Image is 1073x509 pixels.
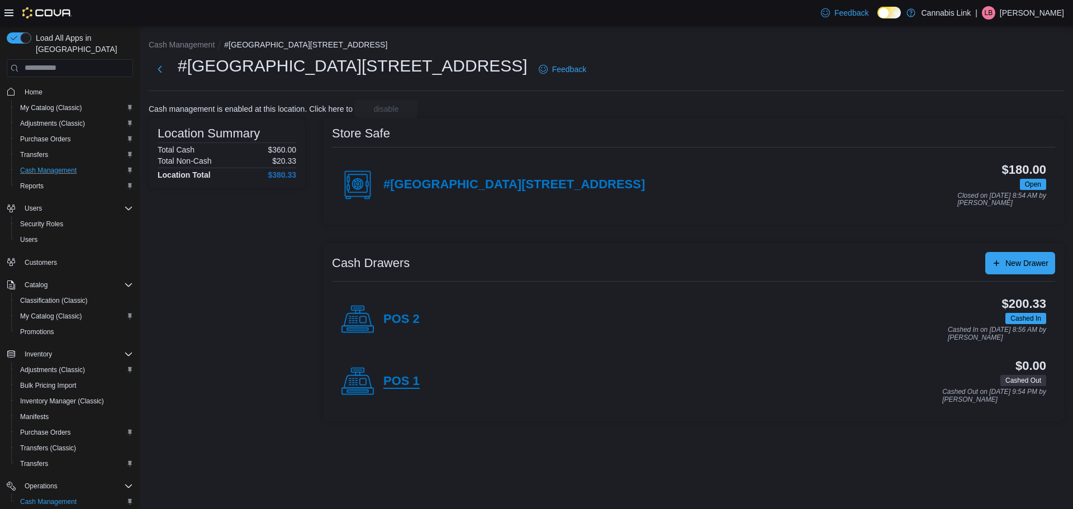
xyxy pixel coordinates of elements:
h3: Cash Drawers [332,256,410,270]
p: $360.00 [268,145,296,154]
button: Users [20,202,46,215]
h4: $380.33 [268,170,296,179]
p: | [975,6,977,20]
a: Feedback [816,2,873,24]
span: Promotions [16,325,133,339]
a: Purchase Orders [16,132,75,146]
span: Classification (Classic) [16,294,133,307]
h6: Total Cash [158,145,194,154]
span: Customers [20,255,133,269]
span: Users [20,235,37,244]
span: Manifests [20,412,49,421]
span: New Drawer [1005,258,1048,269]
div: Lauren Brick [982,6,995,20]
button: Promotions [11,324,137,340]
h3: $200.33 [1002,297,1046,311]
button: Home [2,84,137,100]
span: Cashed In [1005,313,1046,324]
button: Transfers (Classic) [11,440,137,456]
span: Purchase Orders [20,135,71,144]
h3: $180.00 [1002,163,1046,177]
span: Cash Management [20,497,77,506]
a: Adjustments (Classic) [16,363,89,377]
p: $20.33 [272,156,296,165]
span: Reports [16,179,133,193]
span: Cashed Out [1005,375,1041,386]
p: Closed on [DATE] 8:54 AM by [PERSON_NAME] [957,192,1046,207]
span: Open [1025,179,1041,189]
span: Cash Management [16,495,133,508]
span: Cashed In [1010,313,1041,324]
button: Adjustments (Classic) [11,116,137,131]
button: Inventory [20,348,56,361]
a: Reports [16,179,48,193]
span: Adjustments (Classic) [16,363,133,377]
span: Adjustments (Classic) [20,365,85,374]
span: Bulk Pricing Import [20,381,77,390]
span: Customers [25,258,57,267]
button: Cash Management [11,163,137,178]
span: Adjustments (Classic) [16,117,133,130]
span: Home [20,85,133,99]
span: Transfers (Classic) [16,441,133,455]
button: Catalog [20,278,52,292]
a: Feedback [534,58,591,80]
h1: #[GEOGRAPHIC_DATA][STREET_ADDRESS] [178,55,528,77]
span: Operations [25,482,58,491]
button: Adjustments (Classic) [11,362,137,378]
span: Home [25,88,42,97]
span: Catalog [25,280,48,289]
a: Cash Management [16,495,81,508]
span: Cash Management [20,166,77,175]
button: disable [355,100,417,118]
a: Transfers [16,148,53,161]
span: Manifests [16,410,133,424]
span: Users [16,233,133,246]
h3: Store Safe [332,127,390,140]
span: disable [374,103,398,115]
button: Classification (Classic) [11,293,137,308]
nav: An example of EuiBreadcrumbs [149,39,1064,53]
button: New Drawer [985,252,1055,274]
span: Adjustments (Classic) [20,119,85,128]
button: Purchase Orders [11,131,137,147]
span: Transfers (Classic) [20,444,76,453]
h3: $0.00 [1015,359,1046,373]
h4: #[GEOGRAPHIC_DATA][STREET_ADDRESS] [383,178,645,192]
h4: POS 2 [383,312,420,327]
a: Classification (Classic) [16,294,92,307]
button: Cash Management [149,40,215,49]
a: Inventory Manager (Classic) [16,394,108,408]
h3: Location Summary [158,127,260,140]
a: Manifests [16,410,53,424]
button: Users [2,201,137,216]
button: Reports [11,178,137,194]
button: Security Roles [11,216,137,232]
button: Catalog [2,277,137,293]
span: Cash Management [16,164,133,177]
button: #[GEOGRAPHIC_DATA][STREET_ADDRESS] [224,40,387,49]
button: Transfers [11,456,137,472]
a: My Catalog (Classic) [16,310,87,323]
span: Purchase Orders [16,132,133,146]
p: Cash management is enabled at this location. Click here to [149,104,353,113]
p: Cashed In on [DATE] 8:56 AM by [PERSON_NAME] [948,326,1046,341]
span: Classification (Classic) [20,296,88,305]
span: Cashed Out [1000,375,1046,386]
input: Dark Mode [877,7,901,18]
img: Cova [22,7,72,18]
a: Purchase Orders [16,426,75,439]
h4: POS 1 [383,374,420,389]
a: Cash Management [16,164,81,177]
h6: Total Non-Cash [158,156,212,165]
span: Transfers [16,148,133,161]
span: Load All Apps in [GEOGRAPHIC_DATA] [31,32,133,55]
button: Next [149,58,171,80]
a: Transfers [16,457,53,470]
span: Inventory [20,348,133,361]
a: Bulk Pricing Import [16,379,81,392]
span: Inventory Manager (Classic) [20,397,104,406]
a: My Catalog (Classic) [16,101,87,115]
button: Bulk Pricing Import [11,378,137,393]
